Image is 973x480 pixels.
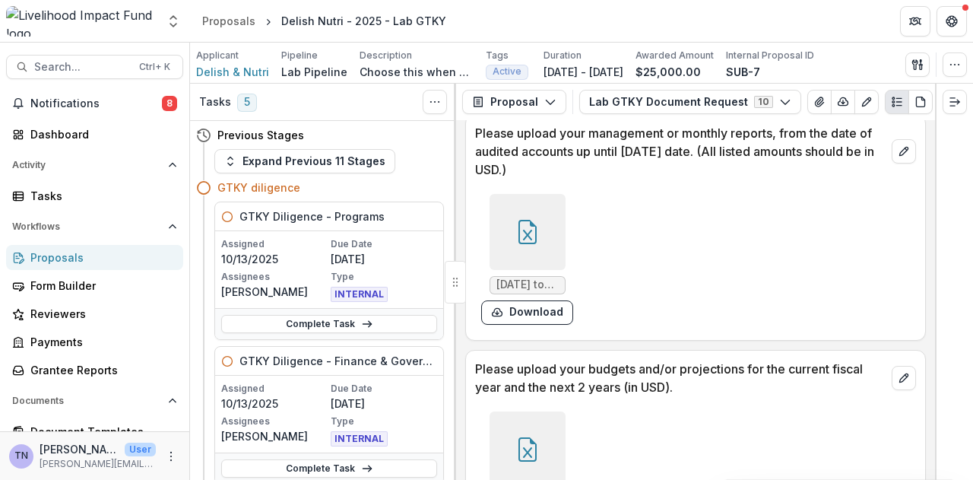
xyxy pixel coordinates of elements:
button: Lab GTKY Document Request10 [579,90,801,114]
span: Workflows [12,221,162,232]
button: edit [892,139,916,164]
div: Reviewers [30,306,171,322]
p: Type [331,415,437,428]
button: View Attached Files [807,90,832,114]
h3: Tasks [199,96,231,109]
a: Tasks [6,183,183,208]
p: Duration [544,49,582,62]
button: Edit as form [854,90,879,114]
p: Description [360,49,412,62]
span: [DATE] to [DATE] Income Statement.xlsx [496,278,559,291]
p: [PERSON_NAME][EMAIL_ADDRESS][DOMAIN_NAME] [40,457,156,471]
a: Dashboard [6,122,183,147]
div: Tania Ngima [14,451,28,461]
h4: GTKY diligence [217,180,300,195]
button: Toggle View Cancelled Tasks [423,90,447,114]
a: Complete Task [221,315,437,333]
a: Proposals [6,245,183,270]
button: Notifications8 [6,91,183,116]
a: Form Builder [6,273,183,298]
p: Type [331,270,437,284]
button: Partners [900,6,930,37]
a: Reviewers [6,301,183,326]
nav: breadcrumb [196,10,452,32]
p: Please upload your management or monthly reports, from the date of audited accounts up until [DAT... [475,124,886,179]
a: Proposals [196,10,261,32]
button: PDF view [908,90,933,114]
a: Document Templates [6,419,183,444]
button: Get Help [937,6,967,37]
button: Open Documents [6,389,183,413]
div: Payments [30,334,171,350]
div: Grantee Reports [30,362,171,378]
button: edit [892,366,916,390]
button: Search... [6,55,183,79]
span: Active [493,66,521,77]
p: 10/13/2025 [221,396,328,412]
span: Notifications [30,97,162,110]
button: Plaintext view [885,90,909,114]
p: Applicant [196,49,239,62]
button: Open entity switcher [163,6,184,37]
p: Assignees [221,270,328,284]
p: Internal Proposal ID [726,49,814,62]
a: Payments [6,329,183,354]
div: Ctrl + K [136,59,173,75]
p: [PERSON_NAME] [221,284,328,300]
div: Document Templates [30,424,171,440]
div: Dashboard [30,126,171,142]
span: 8 [162,96,177,111]
div: Proposals [202,13,255,29]
p: Tags [486,49,509,62]
p: [DATE] [331,251,437,267]
button: Open Workflows [6,215,183,239]
span: Search... [34,61,130,74]
p: [DATE] - [DATE] [544,64,623,80]
span: INTERNAL [331,431,388,447]
p: Due Date [331,382,437,396]
p: User [125,443,156,456]
span: 5 [237,94,257,112]
div: [DATE] to [DATE] Income Statement.xlsxdownload-form-response [481,194,573,325]
p: SUB-7 [726,64,760,80]
div: Tasks [30,188,171,204]
p: Assignees [221,415,328,428]
p: 10/13/2025 [221,251,328,267]
div: Delish Nutri - 2025 - Lab GTKY [281,13,446,29]
p: Due Date [331,237,437,251]
span: Activity [12,160,162,170]
span: Documents [12,396,162,406]
div: Proposals [30,250,171,265]
p: Choose this when adding a new proposal to the first stage of a pipeline. [360,64,474,80]
div: Form Builder [30,278,171,294]
button: Open Activity [6,153,183,177]
button: More [162,447,180,466]
a: Grantee Reports [6,358,183,383]
p: Assigned [221,382,328,396]
p: Awarded Amount [635,49,714,62]
button: Proposal [462,90,566,114]
button: download-form-response [481,300,573,325]
p: [PERSON_NAME] [221,428,328,444]
p: $25,000.00 [635,64,701,80]
button: Expand right [943,90,967,114]
p: Please upload your budgets and/or projections for the current fiscal year and the next 2 years (i... [475,360,886,396]
button: Expand Previous 11 Stages [214,149,395,173]
span: INTERNAL [331,287,388,302]
a: Delish & Nutri [196,64,269,80]
p: Pipeline [281,49,318,62]
h5: GTKY Diligence - Finance & Governance [239,353,437,369]
img: Livelihood Impact Fund logo [6,6,157,37]
p: Lab Pipeline [281,64,347,80]
h5: GTKY Diligence - Programs [239,208,385,224]
h4: Previous Stages [217,127,304,143]
p: [PERSON_NAME] [40,441,119,457]
p: [DATE] [331,396,437,412]
a: Complete Task [221,459,437,478]
p: Assigned [221,237,328,251]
